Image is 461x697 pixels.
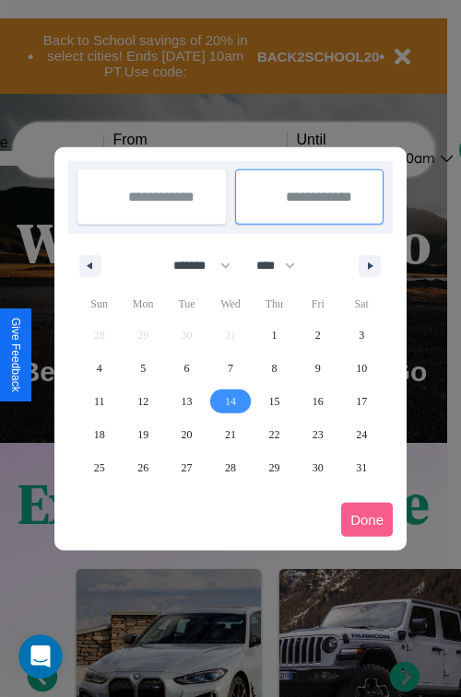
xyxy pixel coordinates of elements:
[208,451,252,484] button: 28
[225,418,236,451] span: 21
[228,352,233,385] span: 7
[356,418,367,451] span: 24
[356,451,367,484] span: 31
[165,385,208,418] button: 13
[271,352,277,385] span: 8
[94,451,105,484] span: 25
[208,418,252,451] button: 21
[208,289,252,319] span: Wed
[296,385,339,418] button: 16
[253,289,296,319] span: Thu
[356,352,367,385] span: 10
[268,385,279,418] span: 15
[137,418,148,451] span: 19
[356,385,367,418] span: 17
[208,352,252,385] button: 7
[182,385,193,418] span: 13
[340,451,384,484] button: 31
[296,418,339,451] button: 23
[340,319,384,352] button: 3
[225,451,236,484] span: 28
[137,385,148,418] span: 12
[140,352,146,385] span: 5
[77,418,121,451] button: 18
[121,418,164,451] button: 19
[271,319,277,352] span: 1
[253,451,296,484] button: 29
[268,418,279,451] span: 22
[77,385,121,418] button: 11
[313,451,324,484] span: 30
[121,451,164,484] button: 26
[296,352,339,385] button: 9
[165,289,208,319] span: Tue
[182,418,193,451] span: 20
[77,451,121,484] button: 25
[313,385,324,418] span: 16
[77,289,121,319] span: Sun
[253,385,296,418] button: 15
[94,418,105,451] span: 18
[184,352,190,385] span: 6
[121,289,164,319] span: Mon
[296,289,339,319] span: Fri
[182,451,193,484] span: 27
[165,418,208,451] button: 20
[359,319,364,352] span: 3
[97,352,102,385] span: 4
[315,319,321,352] span: 2
[121,385,164,418] button: 12
[268,451,279,484] span: 29
[165,451,208,484] button: 27
[313,418,324,451] span: 23
[137,451,148,484] span: 26
[340,352,384,385] button: 10
[121,352,164,385] button: 5
[340,418,384,451] button: 24
[225,385,236,418] span: 14
[165,352,208,385] button: 6
[253,319,296,352] button: 1
[340,289,384,319] span: Sat
[253,352,296,385] button: 8
[296,451,339,484] button: 30
[315,352,321,385] span: 9
[340,385,384,418] button: 17
[296,319,339,352] button: 2
[341,503,393,537] button: Done
[77,352,121,385] button: 4
[9,318,22,392] div: Give Feedback
[253,418,296,451] button: 22
[208,385,252,418] button: 14
[94,385,105,418] span: 11
[18,634,63,679] iframe: Intercom live chat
